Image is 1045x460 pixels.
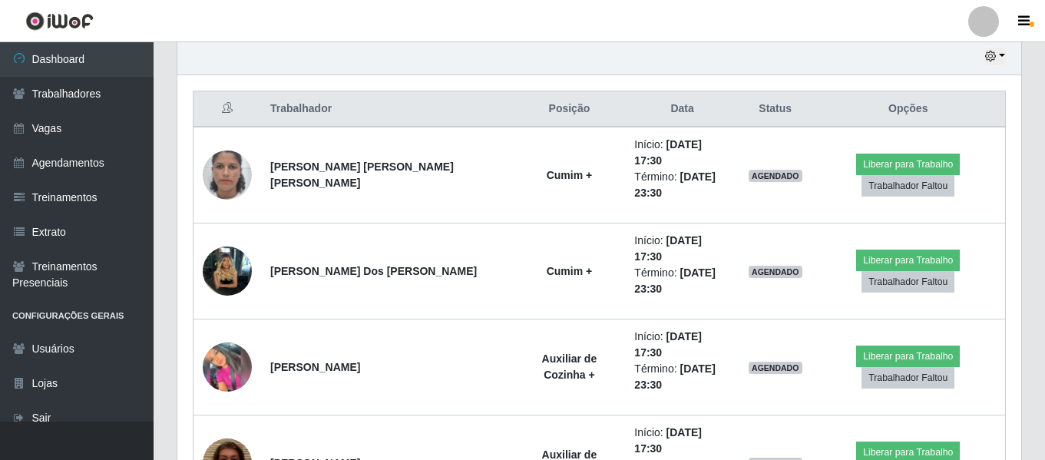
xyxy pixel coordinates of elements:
[634,330,702,359] time: [DATE] 17:30
[749,362,802,374] span: AGENDADO
[634,265,730,297] li: Término:
[261,91,513,127] th: Trabalhador
[634,169,730,201] li: Término:
[856,346,960,367] button: Liberar para Trabalho
[634,137,730,169] li: Início:
[749,170,802,182] span: AGENDADO
[634,426,702,455] time: [DATE] 17:30
[547,265,593,277] strong: Cumim +
[861,175,954,197] button: Trabalhador Faltou
[634,425,730,457] li: Início:
[270,161,454,189] strong: [PERSON_NAME] [PERSON_NAME] [PERSON_NAME]
[861,367,954,389] button: Trabalhador Faltou
[203,343,252,392] img: 1715215500875.jpeg
[25,12,94,31] img: CoreUI Logo
[856,250,960,271] button: Liberar para Trabalho
[739,91,812,127] th: Status
[634,233,730,265] li: Início:
[513,91,625,127] th: Posição
[634,234,702,263] time: [DATE] 17:30
[270,361,360,373] strong: [PERSON_NAME]
[634,329,730,361] li: Início:
[856,154,960,175] button: Liberar para Trabalho
[861,271,954,293] button: Trabalhador Faltou
[634,361,730,393] li: Término:
[542,352,597,381] strong: Auxiliar de Cozinha +
[625,91,739,127] th: Data
[749,266,802,278] span: AGENDADO
[270,265,477,277] strong: [PERSON_NAME] Dos [PERSON_NAME]
[812,91,1006,127] th: Opções
[203,131,252,219] img: 1749214406807.jpeg
[203,227,252,315] img: 1758810417387.jpeg
[547,169,593,181] strong: Cumim +
[634,138,702,167] time: [DATE] 17:30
